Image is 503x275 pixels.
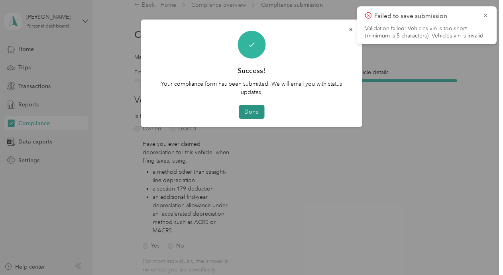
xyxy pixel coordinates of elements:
[365,25,489,39] li: Validation failed: Vehicles vin is too short (minimum is 5 characters), Vehicles vin is invalid
[152,80,351,96] p: Your compliance form has been submitted. We will email you with status updates.
[239,105,264,119] button: Done
[238,66,265,76] h3: Success!
[374,11,476,21] p: Failed to save submission
[458,230,503,275] iframe: Everlance-gr Chat Button Frame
